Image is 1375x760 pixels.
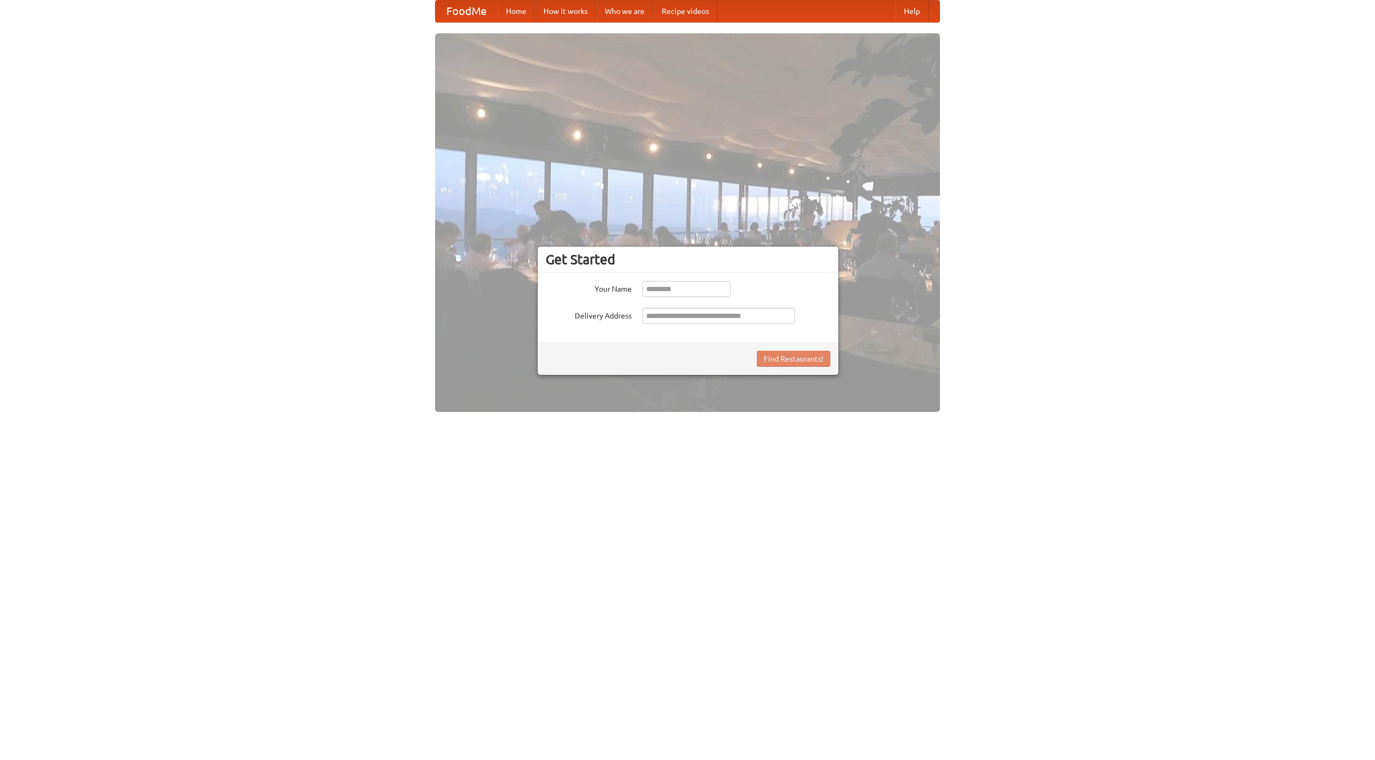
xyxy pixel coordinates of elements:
label: Your Name [546,281,632,294]
a: Who we are [596,1,653,22]
a: How it works [535,1,596,22]
a: Home [497,1,535,22]
a: Recipe videos [653,1,718,22]
h3: Get Started [546,251,830,267]
a: Help [895,1,929,22]
button: Find Restaurants! [757,351,830,367]
a: FoodMe [436,1,497,22]
label: Delivery Address [546,308,632,321]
